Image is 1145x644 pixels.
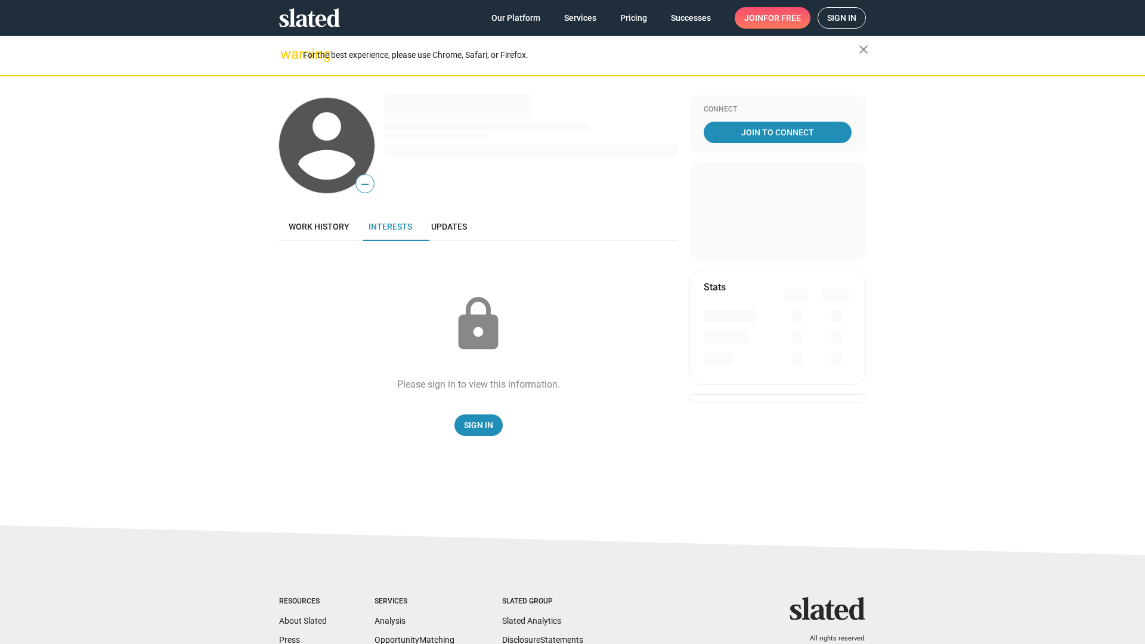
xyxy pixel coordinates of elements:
[704,122,852,143] a: Join To Connect
[763,7,801,29] span: for free
[564,7,596,29] span: Services
[375,616,406,626] a: Analysis
[279,597,327,606] div: Resources
[482,7,550,29] a: Our Platform
[491,7,540,29] span: Our Platform
[431,222,467,231] span: Updates
[555,7,606,29] a: Services
[454,414,503,436] a: Sign In
[448,295,508,354] mat-icon: lock
[620,7,647,29] span: Pricing
[735,7,810,29] a: Joinfor free
[611,7,657,29] a: Pricing
[280,47,295,61] mat-icon: warning
[422,212,476,241] a: Updates
[397,378,560,391] div: Please sign in to view this information.
[502,597,583,606] div: Slated Group
[856,42,871,57] mat-icon: close
[356,177,374,192] span: —
[661,7,720,29] a: Successes
[464,414,493,436] span: Sign In
[279,616,327,626] a: About Slated
[671,7,711,29] span: Successes
[704,105,852,114] div: Connect
[706,122,849,143] span: Join To Connect
[359,212,422,241] a: Interests
[375,597,454,606] div: Services
[818,7,866,29] a: Sign in
[502,616,561,626] a: Slated Analytics
[289,222,349,231] span: Work history
[744,7,801,29] span: Join
[704,281,726,293] mat-card-title: Stats
[279,212,359,241] a: Work history
[827,8,856,28] span: Sign in
[303,47,859,63] div: For the best experience, please use Chrome, Safari, or Firefox.
[369,222,412,231] span: Interests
